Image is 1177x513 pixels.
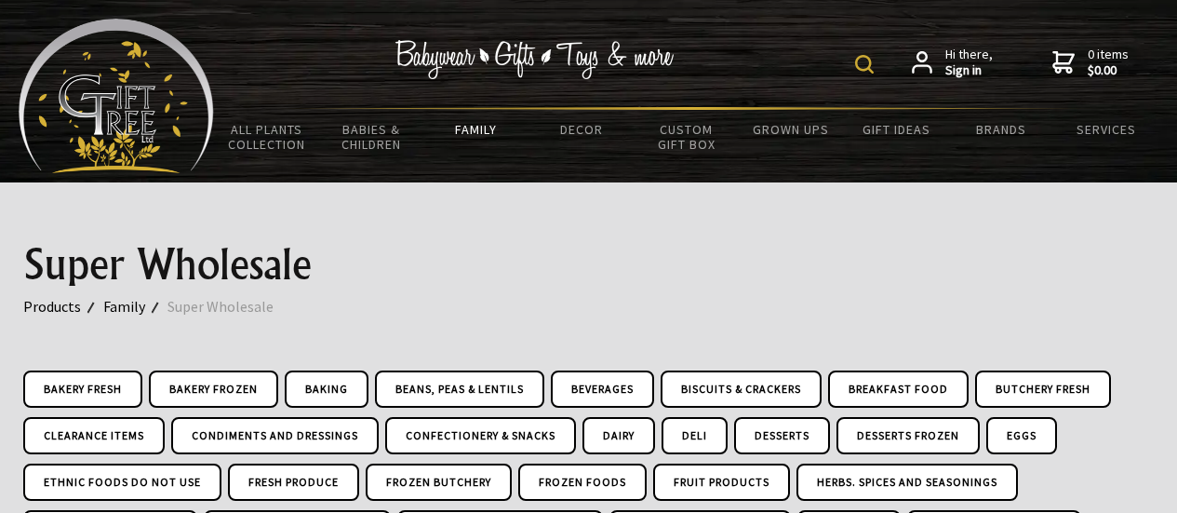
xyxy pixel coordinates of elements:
[23,464,221,501] a: Ethnic Foods DO NOT USE
[228,464,359,501] a: Fresh Produce
[103,294,167,318] a: Family
[734,417,830,454] a: Desserts
[796,464,1018,501] a: Herbs. Spices and Seasonings
[551,371,654,408] a: Beverages
[1088,46,1129,79] span: 0 items
[528,110,634,149] a: Decor
[214,110,319,164] a: All Plants Collection
[1052,47,1129,79] a: 0 items$0.00
[1088,62,1129,79] strong: $0.00
[836,417,980,454] a: Desserts Frozen
[945,47,993,79] span: Hi there,
[149,371,278,408] a: Bakery Frozen
[395,40,675,79] img: Babywear - Gifts - Toys & more
[424,110,529,149] a: Family
[23,417,165,454] a: Clearance Items
[171,417,379,454] a: Condiments and Dressings
[375,371,544,408] a: Beans, Peas & Lentils
[385,417,576,454] a: Confectionery & Snacks
[366,464,512,501] a: Frozen Butchery
[739,110,844,149] a: Grown Ups
[319,110,424,164] a: Babies & Children
[285,371,368,408] a: Baking
[828,371,969,408] a: Breakfast Food
[986,417,1057,454] a: Eggs
[19,19,214,173] img: Babyware - Gifts - Toys and more...
[975,371,1111,408] a: Butchery Fresh
[661,371,822,408] a: Biscuits & Crackers
[948,110,1053,149] a: Brands
[582,417,655,454] a: Dairy
[662,417,728,454] a: Deli
[634,110,739,164] a: Custom Gift Box
[945,62,993,79] strong: Sign in
[167,294,296,318] a: Super Wholesale
[23,371,142,408] a: Bakery Fresh
[855,55,874,74] img: product search
[518,464,647,501] a: Frozen Foods
[653,464,790,501] a: Fruit Products
[23,242,1155,287] h1: Super Wholesale
[23,294,103,318] a: Products
[912,47,993,79] a: Hi there,Sign in
[1053,110,1158,149] a: Services
[844,110,949,149] a: Gift Ideas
